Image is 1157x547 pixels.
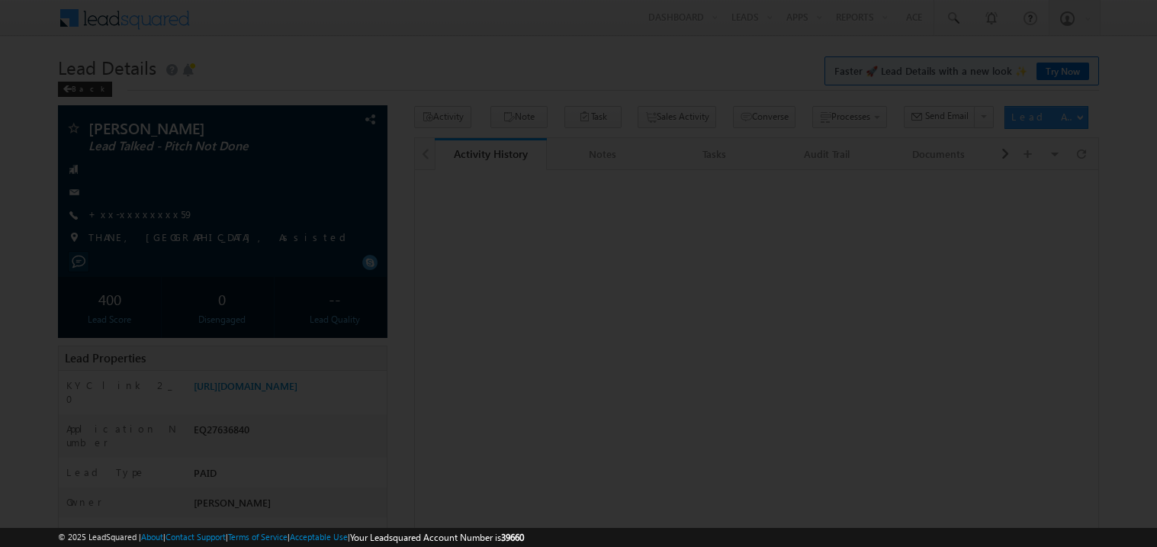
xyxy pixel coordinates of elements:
[350,532,524,543] span: Your Leadsquared Account Number is
[141,532,163,542] a: About
[166,532,226,542] a: Contact Support
[58,530,524,545] span: © 2025 LeadSquared | | | | |
[228,532,288,542] a: Terms of Service
[290,532,348,542] a: Acceptable Use
[501,532,524,543] span: 39660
